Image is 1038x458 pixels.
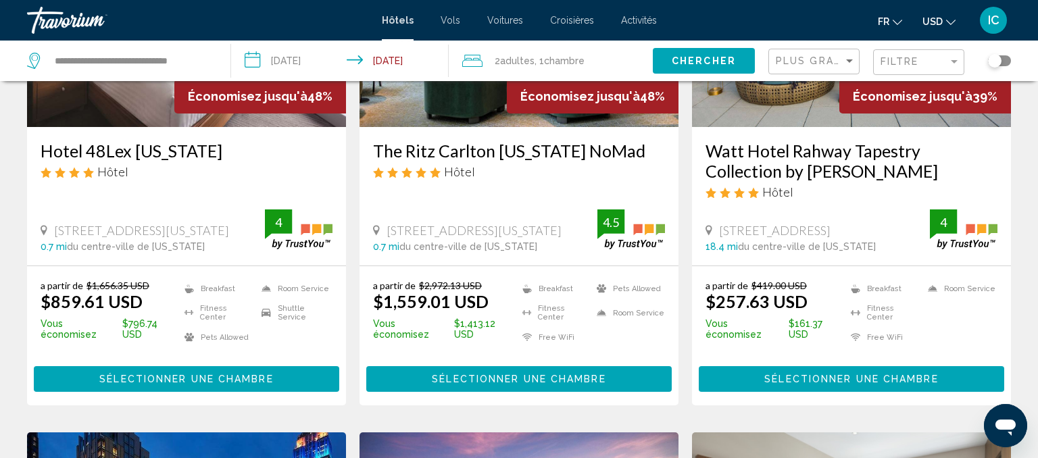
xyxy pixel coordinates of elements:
button: Chercher [653,48,755,73]
span: , 1 [535,51,585,70]
span: Chambre [544,55,585,66]
span: Sélectionner une chambre [764,374,938,385]
span: Adultes [500,55,535,66]
a: Watt Hotel Rahway Tapestry Collection by [PERSON_NAME] [706,141,997,181]
span: du centre-ville de [US_STATE] [399,241,537,252]
li: Shuttle Service [255,304,332,322]
li: Room Service [590,304,665,322]
del: $419.00 USD [751,280,807,291]
button: Change currency [922,11,956,31]
a: Voitures [487,15,523,26]
li: Room Service [921,280,997,297]
li: Fitness Center [844,304,920,322]
span: du centre-ville de [US_STATE] [738,241,876,252]
iframe: Bouton de lancement de la fenêtre de messagerie [984,404,1027,447]
span: [STREET_ADDRESS][US_STATE] [387,223,562,238]
li: Free WiFi [516,328,591,346]
a: Travorium [27,7,368,34]
img: trustyou-badge.svg [597,209,665,249]
a: Sélectionner une chambre [34,370,339,384]
span: Sélectionner une chambre [99,374,273,385]
button: Change language [878,11,902,31]
a: The Ritz Carlton [US_STATE] NoMad [373,141,665,161]
span: Vous économisez [41,318,119,340]
a: Activités [621,15,657,26]
span: a partir de [41,280,83,291]
span: fr [878,16,889,27]
p: $796.74 USD [41,318,178,340]
span: 0.7 mi [373,241,399,252]
span: Filtre [881,56,919,67]
a: Hotel 48Lex [US_STATE] [41,141,332,161]
div: 4 star Hotel [706,184,997,199]
div: 48% [174,79,346,113]
span: Économisez jusqu'à [188,89,307,103]
img: trustyou-badge.svg [930,209,997,249]
li: Breakfast [844,280,920,297]
span: Économisez jusqu'à [520,89,640,103]
div: 4.5 [597,214,624,230]
span: a partir de [706,280,748,291]
ins: $257.63 USD [706,291,808,311]
span: Plus grandes économies [776,55,937,66]
div: 4 star Hotel [41,164,332,179]
img: trustyou-badge.svg [265,209,332,249]
ins: $859.61 USD [41,291,143,311]
span: a partir de [373,280,416,291]
li: Room Service [255,280,332,297]
div: 48% [507,79,678,113]
button: Sélectionner une chambre [34,366,339,391]
span: 18.4 mi [706,241,738,252]
span: Chercher [672,56,736,67]
a: Vols [441,15,460,26]
span: IC [988,14,999,27]
li: Fitness Center [178,304,255,322]
button: User Menu [976,6,1011,34]
div: 5 star Hotel [373,164,665,179]
span: Sélectionner une chambre [432,374,605,385]
p: $1,413.12 USD [373,318,516,340]
a: Croisières [550,15,594,26]
span: Vous économisez [373,318,451,340]
button: Check-in date: Nov 17, 2025 Check-out date: Nov 19, 2025 [231,41,449,81]
span: [STREET_ADDRESS][US_STATE] [54,223,229,238]
a: Sélectionner une chambre [699,370,1004,384]
a: Sélectionner une chambre [366,370,672,384]
span: Hôtel [444,164,475,179]
del: $2,972.13 USD [419,280,482,291]
li: Breakfast [178,280,255,297]
button: Sélectionner une chambre [366,366,672,391]
li: Fitness Center [516,304,591,322]
span: Hôtel [97,164,128,179]
button: Travelers: 2 adults, 0 children [449,41,653,81]
button: Filter [873,49,964,76]
li: Pets Allowed [590,280,665,297]
span: Économisez jusqu'à [853,89,972,103]
span: Vous économisez [706,318,785,340]
span: USD [922,16,943,27]
span: 0.7 mi [41,241,67,252]
span: du centre-ville de [US_STATE] [67,241,205,252]
div: 4 [265,214,292,230]
mat-select: Sort by [776,56,856,68]
span: [STREET_ADDRESS] [719,223,831,238]
p: $161.37 USD [706,318,844,340]
button: Toggle map [978,55,1011,67]
span: Hôtel [762,184,793,199]
span: 2 [495,51,535,70]
button: Sélectionner une chambre [699,366,1004,391]
ins: $1,559.01 USD [373,291,489,311]
div: 39% [839,79,1011,113]
div: 4 [930,214,957,230]
a: Hôtels [382,15,414,26]
li: Breakfast [516,280,591,297]
del: $1,656.35 USD [86,280,149,291]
